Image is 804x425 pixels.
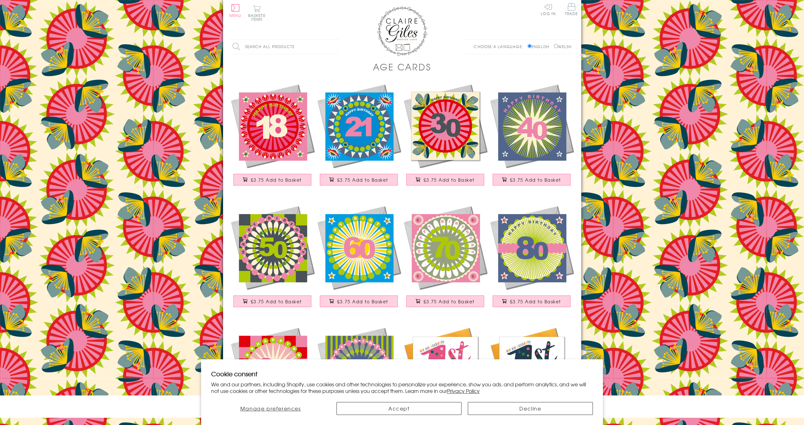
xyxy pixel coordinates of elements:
a: Birthday Card, Age 18 - Pink Circle, Happy 18th Birthday, Embellished with pompoms £3.75 Add to B... [229,83,316,192]
button: Manage preferences [211,402,330,415]
button: £3.75 Add to Basket [493,174,571,185]
img: Birthday Card, Age 21 - Blue Circle, Happy 21st Birthday, Embellished with pompoms [316,83,402,169]
h1: Age Cards [373,60,431,73]
img: Birthday Card, Age 100 - Petal, Happy 100th Birthday, Embellished with pompoms [316,326,402,412]
img: Birthday Card, Age 90 - Starburst, Happy 90th Birthday, Embellished with pompoms [229,326,316,412]
a: Birthday Card, Age 40 - Starburst, Happy 40th Birthday, Embellished with pompoms £3.75 Add to Basket [489,83,575,192]
input: Welsh [554,44,558,48]
label: English [528,44,552,49]
a: Log In [541,3,556,15]
span: £3.75 Add to Basket [424,177,475,183]
span: Manage preferences [240,405,301,412]
a: Birthday Card, Age 70 - Flower Power, Happy 70th Birthday, Embellished with pompoms £3.75 Add to ... [402,204,489,313]
button: £3.75 Add to Basket [320,295,398,307]
input: English [528,44,532,48]
img: Claire Giles Greetings Cards [377,6,427,56]
span: Trade [565,3,578,15]
span: Menu [229,13,242,18]
button: Menu [229,4,242,17]
button: £3.75 Add to Basket [406,295,484,307]
p: We and our partners, including Shopify, use cookies and other technologies to personalize your ex... [211,381,593,394]
img: Birthday Card, Age 70 - Flower Power, Happy 70th Birthday, Embellished with pompoms [402,204,489,291]
img: Birthday Card, Age 30 - Flowers, Happy 30th Birthday, Embellished with pompoms [402,83,489,169]
button: £3.75 Add to Basket [493,295,571,307]
img: Birthday Card, Age 1, Pink, 1st Birthday, Embellished with pompoms [402,326,489,412]
span: £3.75 Add to Basket [337,298,388,305]
a: Birthday Card, Age 30 - Flowers, Happy 30th Birthday, Embellished with pompoms £3.75 Add to Basket [402,83,489,192]
a: Birthday Card, Age 60 - Sunshine, Happy 60th Birthday, Embellished with pompoms £3.75 Add to Basket [316,204,402,313]
h2: Cookie consent [211,369,593,378]
button: £3.75 Add to Basket [320,174,398,185]
img: Birthday Card, Age 18 - Pink Circle, Happy 18th Birthday, Embellished with pompoms [229,83,316,169]
button: Basket0 items [248,5,265,21]
span: £3.75 Add to Basket [510,177,561,183]
p: Choose a language: [474,44,526,49]
span: £3.75 Add to Basket [424,298,475,305]
label: Welsh [554,44,572,49]
img: Birthday Card, Age 80 - Wheel, Happy 80th Birthday, Embellished with pompoms [489,204,575,291]
a: Birthday Card, Age 50 - Chequers, Happy 50th Birthday, Embellished with pompoms £3.75 Add to Basket [229,204,316,313]
a: Privacy Policy [447,387,480,395]
a: Trade [565,3,578,17]
span: £3.75 Add to Basket [251,298,302,305]
a: Birthday Card, Age 80 - Wheel, Happy 80th Birthday, Embellished with pompoms £3.75 Add to Basket [489,204,575,313]
span: £3.75 Add to Basket [251,177,302,183]
img: Birthday Card, Age 40 - Starburst, Happy 40th Birthday, Embellished with pompoms [489,83,575,169]
img: Birthday Card, Age 60 - Sunshine, Happy 60th Birthday, Embellished with pompoms [316,204,402,291]
a: Birthday Card, Age 21 - Blue Circle, Happy 21st Birthday, Embellished with pompoms £3.75 Add to B... [316,83,402,192]
span: £3.75 Add to Basket [510,298,561,305]
img: Birthday Card, Age 50 - Chequers, Happy 50th Birthday, Embellished with pompoms [229,204,316,291]
button: Accept [336,402,462,415]
button: £3.75 Add to Basket [233,174,311,185]
button: £3.75 Add to Basket [233,295,311,307]
button: Decline [468,402,593,415]
img: Birthday Card, Age 1, Blue, 1st Birthday, Embellished with pompoms [489,326,575,412]
input: Search all products [229,40,339,54]
span: £3.75 Add to Basket [337,177,388,183]
span: 0 items [251,13,265,22]
button: £3.75 Add to Basket [406,174,484,185]
input: Search [333,40,339,54]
